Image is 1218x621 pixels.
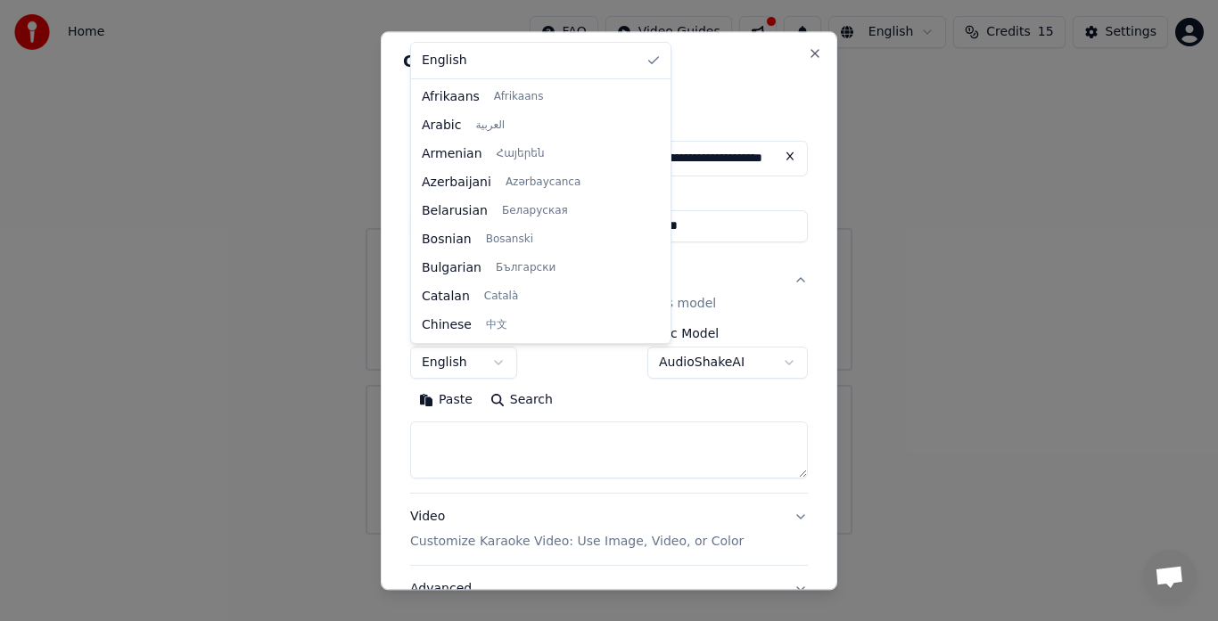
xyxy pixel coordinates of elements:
[422,259,481,277] span: Bulgarian
[486,233,533,247] span: Bosanski
[422,117,461,135] span: Arabic
[494,90,544,104] span: Afrikaans
[475,118,505,133] span: العربية
[422,52,467,69] span: English
[486,318,507,332] span: 中文
[422,231,472,249] span: Bosnian
[422,88,480,106] span: Afrikaans
[422,145,482,163] span: Armenian
[502,204,568,218] span: Беларуская
[497,147,545,161] span: Հայերեն
[484,290,518,304] span: Català
[422,316,472,334] span: Chinese
[506,176,580,190] span: Azərbaycanca
[422,202,488,220] span: Belarusian
[422,288,470,306] span: Catalan
[422,174,491,192] span: Azerbaijani
[496,261,556,275] span: Български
